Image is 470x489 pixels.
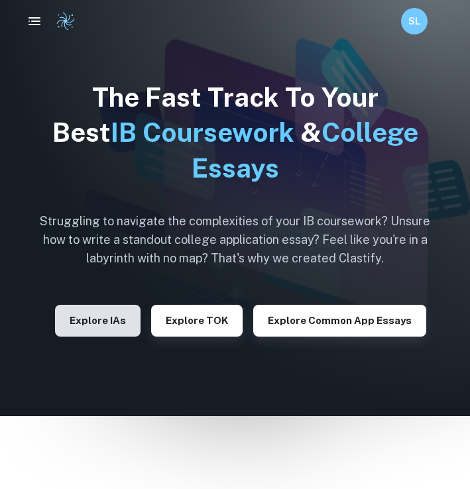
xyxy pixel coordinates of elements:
[55,305,141,337] button: Explore IAs
[30,80,441,186] h1: The Fast Track To Your Best &
[401,8,428,34] button: SL
[48,11,76,31] a: Clastify logo
[111,117,294,148] span: IB Coursework
[55,313,141,326] a: Explore IAs
[253,305,426,337] button: Explore Common App essays
[192,117,418,183] span: College Essays
[407,14,422,28] h6: SL
[151,313,243,326] a: Explore TOK
[30,212,441,268] h6: Struggling to navigate the complexities of your IB coursework? Unsure how to write a standout col...
[151,305,243,337] button: Explore TOK
[56,11,76,31] img: Clastify logo
[253,313,426,326] a: Explore Common App essays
